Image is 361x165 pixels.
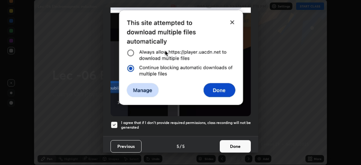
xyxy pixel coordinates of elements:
h4: 5 [177,143,179,149]
button: Done [220,140,251,153]
h4: / [180,143,182,149]
button: Previous [111,140,142,153]
h5: I agree that if I don't provide required permissions, class recording will not be generated [121,120,251,130]
h4: 5 [182,143,185,149]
